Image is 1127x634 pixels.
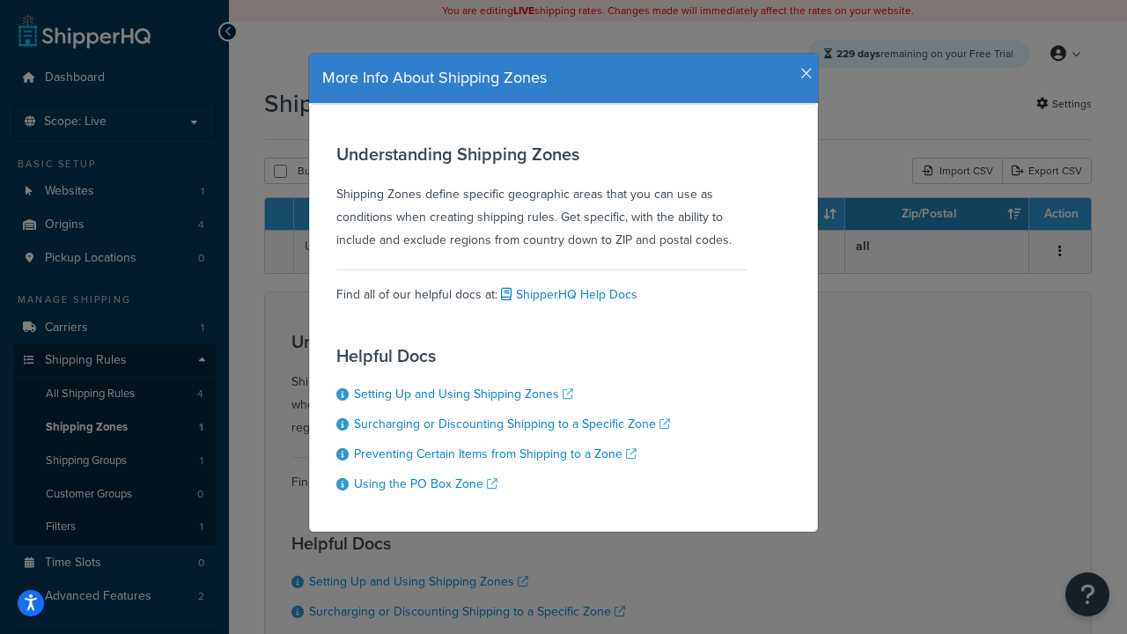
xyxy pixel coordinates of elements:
[322,67,805,90] h4: More Info About Shipping Zones
[354,385,573,403] a: Setting Up and Using Shipping Zones
[354,415,670,433] a: Surcharging or Discounting Shipping to a Specific Zone
[354,445,637,463] a: Preventing Certain Items from Shipping to a Zone
[336,144,747,164] h3: Understanding Shipping Zones
[336,346,670,365] h3: Helpful Docs
[336,144,747,252] div: Shipping Zones define specific geographic areas that you can use as conditions when creating ship...
[497,285,637,304] a: ShipperHQ Help Docs
[354,475,497,493] a: Using the PO Box Zone
[336,269,747,306] div: Find all of our helpful docs at:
